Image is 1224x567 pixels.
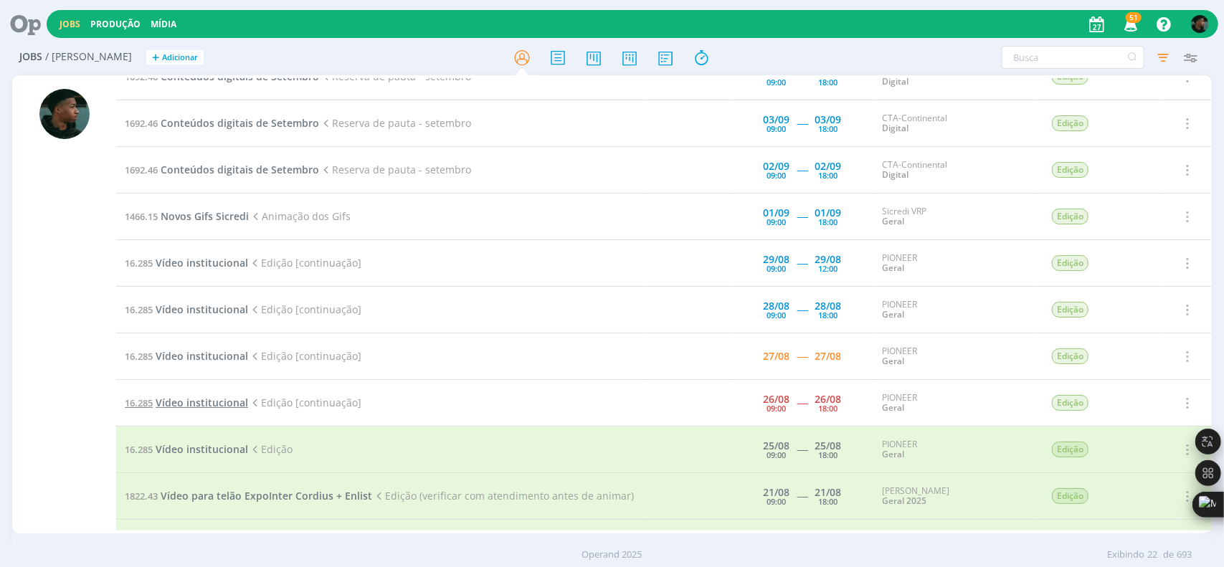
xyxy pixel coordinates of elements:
[151,18,176,30] a: Mídia
[1052,395,1088,411] span: Edição
[797,442,807,456] span: -----
[763,487,789,497] div: 21/08
[1126,12,1142,23] span: 51
[767,78,786,86] div: 09:00
[882,215,904,227] a: Geral
[156,349,248,363] span: Vídeo institucional
[161,163,319,176] span: Conteúdos digitais de Setembro
[882,206,1030,227] div: Sicredi VRP
[161,489,372,502] span: Vídeo para telão ExpoInter Cordius + Enlist
[797,209,807,223] span: -----
[86,19,145,30] button: Produção
[882,253,1030,274] div: PIONEER
[1052,209,1088,224] span: Edição
[818,265,838,272] div: 12:00
[882,262,904,274] a: Geral
[125,163,319,176] a: 1692.46Conteúdos digitais de Setembro
[767,404,786,412] div: 09:00
[818,311,838,319] div: 18:00
[767,218,786,226] div: 09:00
[248,349,361,363] span: Edição [continuação]
[797,116,807,130] span: -----
[146,50,204,65] button: +Adicionar
[1115,11,1144,37] button: 51
[1052,255,1088,271] span: Edição
[818,125,838,133] div: 18:00
[45,51,132,63] span: / [PERSON_NAME]
[818,404,838,412] div: 18:00
[815,441,841,451] div: 25/08
[818,218,838,226] div: 18:00
[125,489,372,502] a: 1822.43Vídeo para telão ExpoInter Cordius + Enlist
[372,489,634,502] span: Edição (verificar com atendimento antes de animar)
[763,208,789,218] div: 01/09
[249,209,351,223] span: Animação dos Gifs
[815,208,841,218] div: 01/09
[882,122,908,134] a: Digital
[763,351,789,361] div: 27/08
[797,302,807,316] span: -----
[125,490,158,502] span: 1822.43
[882,160,1030,181] div: CTA-Continental
[162,53,198,62] span: Adicionar
[763,254,789,265] div: 29/08
[1191,15,1209,33] img: K
[815,254,841,265] div: 29/08
[882,67,1030,87] div: CTA-Continental
[882,168,908,181] a: Digital
[763,394,789,404] div: 26/08
[1052,488,1088,504] span: Edição
[767,125,786,133] div: 09:00
[1052,302,1088,318] span: Edição
[125,350,153,363] span: 16.285
[882,308,904,320] a: Geral
[125,163,158,176] span: 1692.46
[818,78,838,86] div: 18:00
[797,349,807,363] span: -----
[152,50,159,65] span: +
[763,115,789,125] div: 03/09
[767,451,786,459] div: 09:00
[1052,162,1088,178] span: Edição
[125,256,248,270] a: 16.285Vídeo institucional
[818,497,838,505] div: 18:00
[882,113,1030,134] div: CTA-Continental
[763,301,789,311] div: 28/08
[1052,348,1088,364] span: Edição
[125,396,248,409] a: 16.285Vídeo institucional
[125,443,153,456] span: 16.285
[882,300,1030,320] div: PIONEER
[797,489,807,502] span: -----
[1052,115,1088,131] span: Edição
[882,355,904,367] a: Geral
[125,210,158,223] span: 1466.15
[248,302,361,316] span: Edição [continuação]
[763,441,789,451] div: 25/08
[815,115,841,125] div: 03/09
[146,19,181,30] button: Mídia
[156,302,248,316] span: Vídeo institucional
[815,68,841,78] div: 04/09
[882,495,926,507] a: Geral 2025
[815,487,841,497] div: 21/08
[797,256,807,270] span: -----
[19,51,42,63] span: Jobs
[797,396,807,409] span: -----
[818,171,838,179] div: 18:00
[815,161,841,171] div: 02/09
[1002,46,1144,69] input: Busca
[39,89,90,139] img: K
[1177,548,1192,562] span: 693
[125,302,248,316] a: 16.285Vídeo institucional
[156,396,248,409] span: Vídeo institucional
[763,68,789,78] div: 04/09
[815,351,841,361] div: 27/08
[60,18,80,30] a: Jobs
[1052,442,1088,457] span: Edição
[248,256,361,270] span: Edição [continuação]
[156,256,248,270] span: Vídeo institucional
[763,161,789,171] div: 02/09
[125,257,153,270] span: 16.285
[882,486,1030,507] div: [PERSON_NAME]
[797,163,807,176] span: -----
